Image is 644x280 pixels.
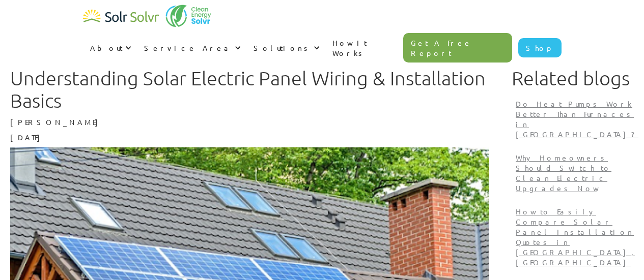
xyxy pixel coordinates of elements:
div: Solutions [246,33,325,63]
p: [PERSON_NAME] [10,117,489,127]
a: Get A Free Report [403,33,512,63]
p: Do Heat Pumps Work Better Than Furnaces in [GEOGRAPHIC_DATA]? [516,99,640,139]
div: About [83,33,137,63]
h1: Understanding Solar Electric Panel Wiring & Installation Basics [10,67,489,112]
div: About [90,43,123,53]
div: Service Area [137,33,246,63]
a: Shop [518,38,562,57]
div: Service Area [144,43,232,53]
p: [DATE] [10,132,489,142]
div: Solutions [254,43,311,53]
p: How to Easily Compare Solar Panel Installation Quotes in [GEOGRAPHIC_DATA], [GEOGRAPHIC_DATA] [516,206,640,267]
a: How It Works [325,27,404,68]
p: Why Homeowners Should Switch to Clean Electric Upgrades Now [516,152,640,193]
